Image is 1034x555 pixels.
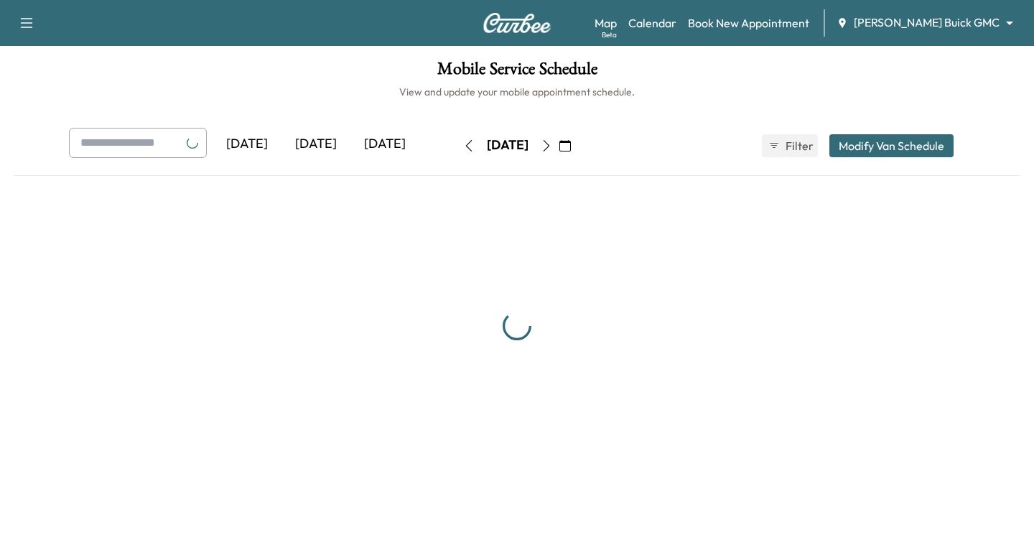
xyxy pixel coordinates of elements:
[14,85,1020,99] h6: View and update your mobile appointment schedule.
[854,14,1000,31] span: [PERSON_NAME] Buick GMC
[786,137,811,154] span: Filter
[602,29,617,40] div: Beta
[281,128,350,161] div: [DATE]
[762,134,818,157] button: Filter
[628,14,676,32] a: Calendar
[14,60,1020,85] h1: Mobile Service Schedule
[688,14,809,32] a: Book New Appointment
[483,13,551,33] img: Curbee Logo
[829,134,954,157] button: Modify Van Schedule
[487,136,528,154] div: [DATE]
[213,128,281,161] div: [DATE]
[350,128,419,161] div: [DATE]
[595,14,617,32] a: MapBeta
